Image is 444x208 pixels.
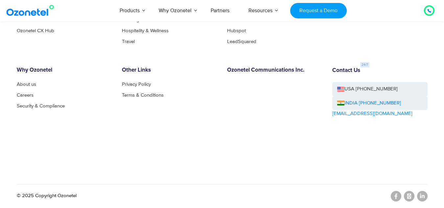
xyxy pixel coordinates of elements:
a: [EMAIL_ADDRESS][DOMAIN_NAME] [332,110,412,118]
img: us-flag.png [337,87,344,92]
a: Terms & Conditions [122,93,164,98]
a: Hospitality & Wellness [122,28,169,33]
a: Careers [17,93,34,98]
h6: Ozonetel Communications Inc. [227,67,322,74]
a: Security & Compliance [17,104,65,108]
a: About us [17,82,36,87]
img: ind-flag.png [337,101,344,105]
a: Ozonetel CX Hub [17,28,54,33]
h6: Contact Us [332,67,360,74]
a: Freshdesk [227,17,249,22]
a: Hubspot [227,28,246,33]
a: USA [PHONE_NUMBER] [332,82,428,96]
a: Travel [122,39,135,44]
h6: Other Links [122,67,217,74]
a: Ozonetel Customer Hub [332,17,384,22]
h6: Why Ozonetel [17,67,112,74]
a: Sales Dialer Solution [17,17,61,22]
p: © 2025 Copyright Ozonetel [17,192,77,200]
a: LeadSquared [227,39,256,44]
a: Request a Demo [290,3,346,18]
a: INDIA [PHONE_NUMBER] [337,100,401,107]
a: Privacy Policy [122,82,151,87]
